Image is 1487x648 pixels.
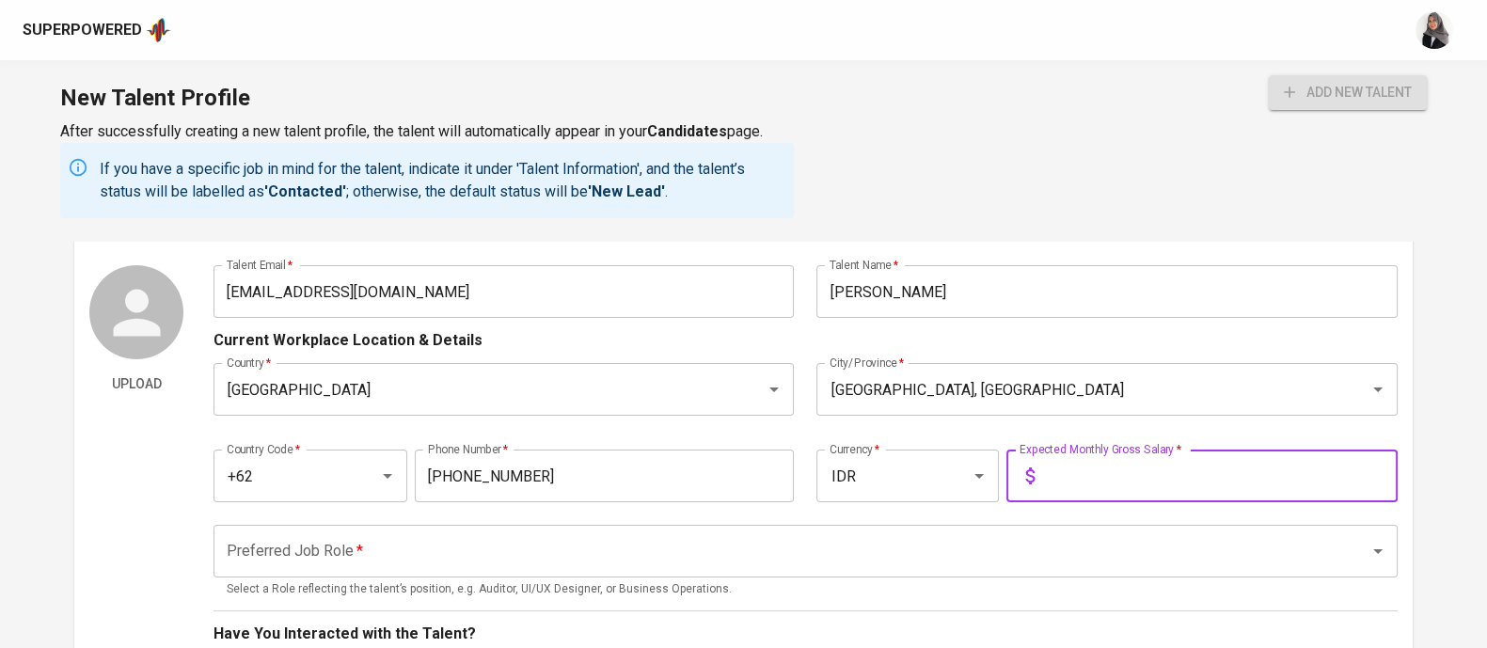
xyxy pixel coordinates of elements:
button: Open [1365,538,1391,564]
button: Upload [89,367,183,402]
span: add new talent [1284,81,1412,104]
div: Almost there! Once you've completed all the fields marked with * under 'Talent Information', you'... [1269,75,1427,110]
img: app logo [146,16,171,44]
p: If you have a specific job in mind for the talent, indicate it under 'Talent Information', and th... [100,158,786,203]
button: Open [1365,376,1391,403]
div: Superpowered [23,20,142,41]
h1: New Talent Profile [60,75,794,120]
p: After successfully creating a new talent profile, the talent will automatically appear in your page. [60,120,794,143]
p: Current Workplace Location & Details [214,329,482,352]
span: Upload [97,372,176,396]
button: Open [761,376,787,403]
p: Have You Interacted with the Talent? [214,623,1398,645]
button: Open [966,463,992,489]
button: add new talent [1269,75,1427,110]
a: Superpoweredapp logo [23,16,171,44]
p: Select a Role reflecting the talent’s position, e.g. Auditor, UI/UX Designer, or Business Operati... [227,580,1384,599]
button: Open [374,463,401,489]
img: sinta.windasari@glints.com [1416,11,1453,49]
b: 'New Lead' [588,182,665,200]
b: Candidates [647,122,727,140]
b: 'Contacted' [264,182,346,200]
